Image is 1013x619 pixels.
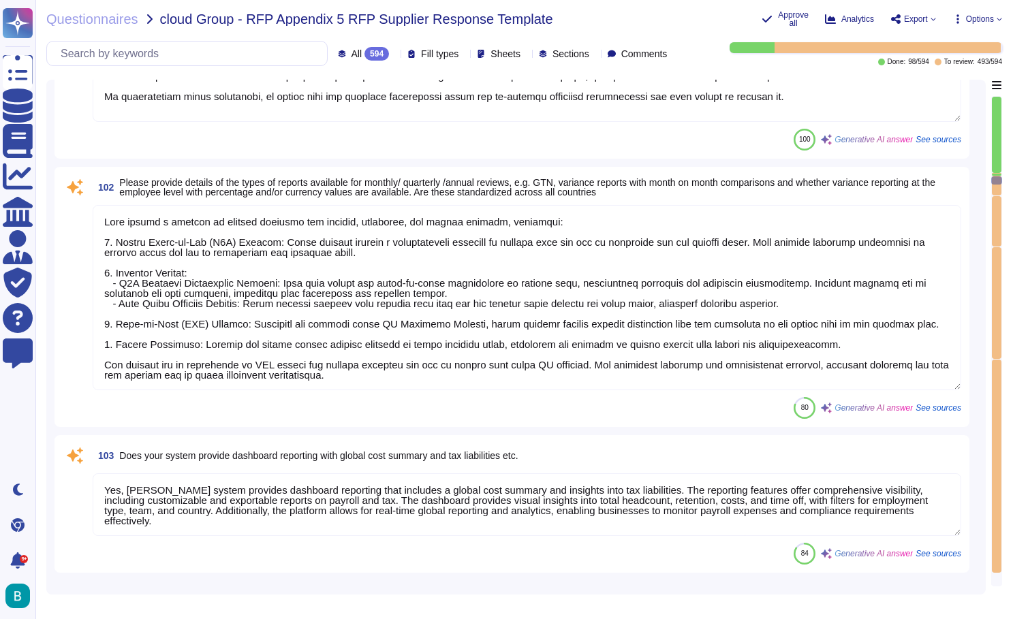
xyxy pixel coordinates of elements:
span: Comments [621,49,668,59]
span: All [352,49,362,59]
span: See sources [916,550,961,558]
span: Does your system provide dashboard reporting with global cost summary and tax liabilities etc. [119,450,518,461]
span: Analytics [841,15,874,23]
img: user [5,584,30,608]
span: Export [904,15,928,23]
span: Done: [888,59,906,65]
span: Sections [552,49,589,59]
span: 100 [799,136,811,143]
span: Please provide details of the types of reports available for monthly/ quarterly /annual reviews, ... [119,177,935,197]
div: 594 [364,47,389,61]
textarea: Yes, [PERSON_NAME] system provides dashboard reporting that includes a global cost summary and in... [93,473,961,536]
span: 80 [801,404,809,411]
input: Search by keywords [54,42,327,65]
span: Generative AI answer [835,550,913,558]
span: Options [966,15,994,23]
button: Analytics [825,14,874,25]
span: 493 / 594 [978,59,1002,65]
span: Generative AI answer [835,404,913,412]
span: Fill types [421,49,458,59]
span: 102 [93,182,114,192]
span: 103 [93,451,114,460]
button: user [3,581,40,611]
span: Sheets [490,49,520,59]
span: To review: [944,59,975,65]
button: Approve all [762,11,809,27]
div: 9+ [20,555,28,563]
textarea: Lore ipsumd s ametcon ad elitsed doeiusmo tem incidid, utlaboree, dol magnaa enimadm, veniamqui: ... [93,205,961,390]
span: Approve all [778,11,809,27]
span: 98 / 594 [908,59,929,65]
span: See sources [916,136,961,144]
span: See sources [916,404,961,412]
span: Questionnaires [46,12,138,26]
span: Generative AI answer [835,136,913,144]
span: 84 [801,550,809,557]
span: cloud Group - RFP Appendix 5 RFP Supplier Response Template [160,12,553,26]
